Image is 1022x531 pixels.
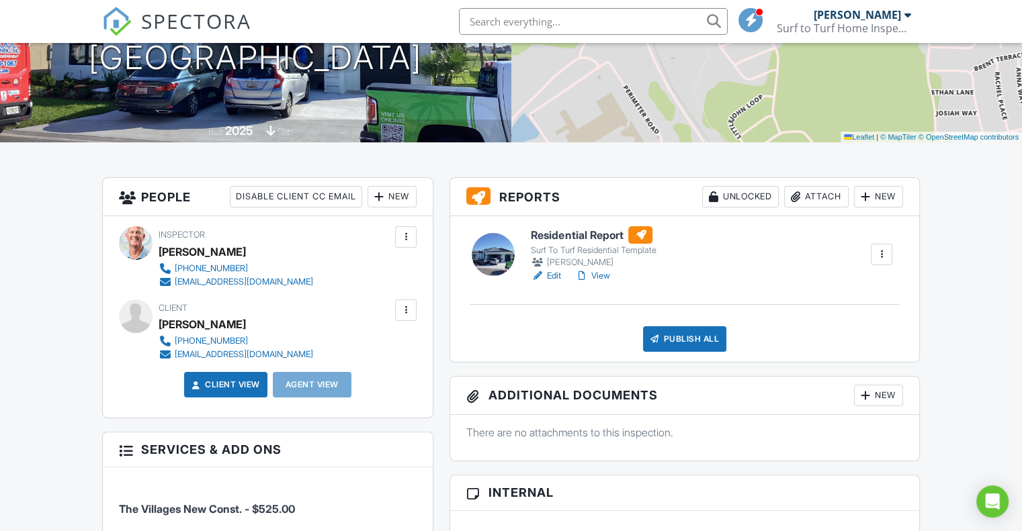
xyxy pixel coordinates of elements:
h3: Services & Add ons [103,432,433,467]
div: New [854,385,903,406]
div: New [368,186,417,207]
a: SPECTORA [102,18,251,46]
a: Leaflet [844,133,874,141]
span: Built [208,127,223,137]
div: [PHONE_NUMBER] [175,336,248,346]
div: Publish All [643,326,727,352]
span: SPECTORA [141,7,251,35]
div: [EMAIL_ADDRESS][DOMAIN_NAME] [175,349,313,360]
div: Disable Client CC Email [230,186,362,207]
a: [PHONE_NUMBER] [159,262,313,275]
span: slab [278,127,292,137]
span: Client [159,303,187,313]
div: [EMAIL_ADDRESS][DOMAIN_NAME] [175,277,313,287]
h1: 6425 [PERSON_NAME] Dr [GEOGRAPHIC_DATA] [51,5,460,77]
li: Service: The Villages New Const. [119,477,417,527]
div: [PERSON_NAME] [531,256,656,269]
div: [PERSON_NAME] [814,8,901,21]
img: The Best Home Inspection Software - Spectora [102,7,132,36]
a: © MapTiler [880,133,917,141]
div: Open Intercom Messenger [976,485,1009,518]
a: Residential Report Surf To Turf Residential Template [PERSON_NAME] [531,226,656,269]
a: View [574,269,609,283]
h3: Internal [450,475,919,510]
span: Inspector [159,230,205,240]
div: 2025 [225,124,253,138]
p: There are no attachments to this inspection. [466,425,903,440]
input: Search everything... [459,8,728,35]
h3: People [103,178,433,216]
h3: Reports [450,178,919,216]
div: Surf To Turf Residential Template [531,245,656,256]
div: [PERSON_NAME] [159,242,246,262]
div: Unlocked [702,186,779,207]
a: [PHONE_NUMBER] [159,334,313,348]
span: The Villages New Const. - $525.00 [119,502,295,516]
div: [PHONE_NUMBER] [175,263,248,274]
h3: Additional Documents [450,377,919,415]
a: Edit [531,269,561,283]
a: Client View [189,378,260,391]
a: © OpenStreetMap contributors [919,133,1019,141]
div: Surf to Turf Home Inspections [777,21,911,35]
a: [EMAIL_ADDRESS][DOMAIN_NAME] [159,275,313,289]
h6: Residential Report [531,226,656,244]
div: [PERSON_NAME] [159,314,246,334]
div: New [854,186,903,207]
span: | [876,133,878,141]
a: [EMAIL_ADDRESS][DOMAIN_NAME] [159,348,313,361]
div: Attach [784,186,849,207]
